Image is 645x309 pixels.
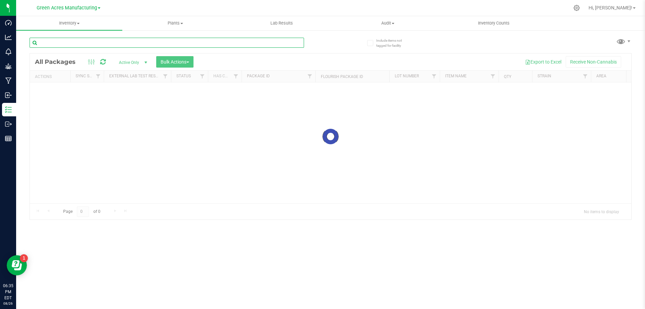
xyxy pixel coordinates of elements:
inline-svg: Reports [5,135,12,142]
span: Audit [335,20,440,26]
span: Inventory [16,20,122,26]
p: 06:35 PM EDT [3,283,13,301]
iframe: Resource center [7,255,27,275]
a: Audit [335,16,441,30]
a: Inventory Counts [441,16,547,30]
span: Plants [123,20,228,26]
iframe: Resource center unread badge [20,254,28,262]
span: Green Acres Manufacturing [37,5,97,11]
inline-svg: Analytics [5,34,12,41]
p: 08/26 [3,301,13,306]
span: Inventory Counts [469,20,519,26]
inline-svg: Inbound [5,92,12,99]
a: Inventory [16,16,122,30]
a: Lab Results [228,16,335,30]
a: Plants [122,16,228,30]
inline-svg: Dashboard [5,20,12,26]
inline-svg: Manufacturing [5,77,12,84]
input: Search Package ID, Item Name, SKU, Lot or Part Number... [30,38,304,48]
span: Lab Results [261,20,302,26]
div: Manage settings [572,5,581,11]
inline-svg: Grow [5,63,12,70]
inline-svg: Outbound [5,121,12,127]
inline-svg: Inventory [5,106,12,113]
inline-svg: Monitoring [5,48,12,55]
span: Hi, [PERSON_NAME]! [589,5,632,10]
span: Include items not tagged for facility [376,38,410,48]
